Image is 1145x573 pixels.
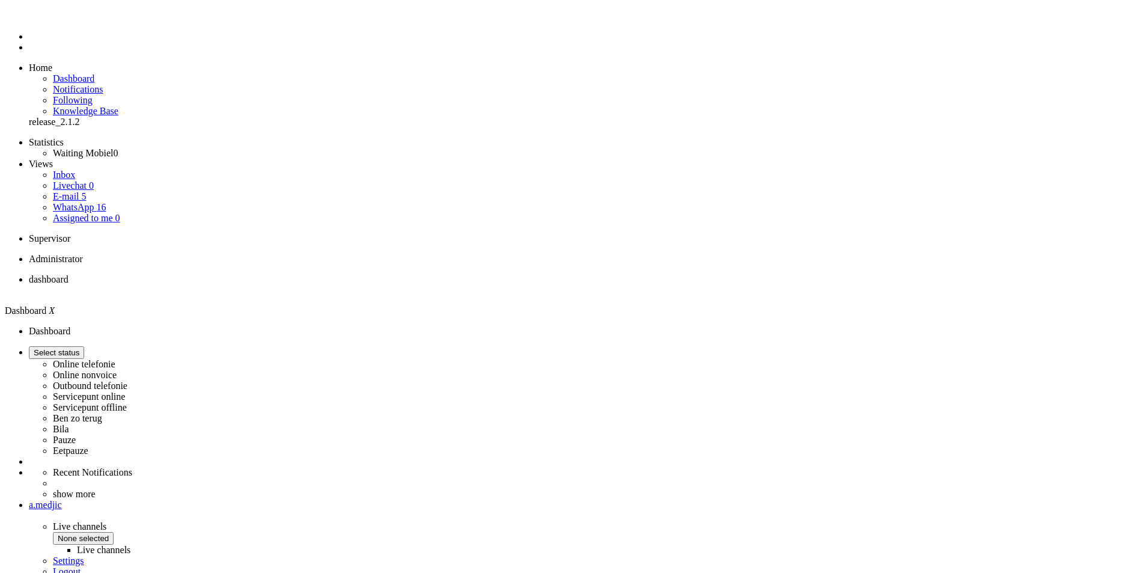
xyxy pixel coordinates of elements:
span: 5 [82,191,87,201]
li: Home menu item [29,63,1140,73]
span: Live channels [53,521,1140,556]
label: Bila [53,424,69,434]
a: Omnidesk [29,10,50,20]
ul: Menu [5,10,1140,53]
a: show more [53,489,96,499]
a: Assigned to me 0 [53,213,120,223]
li: Tickets menu [29,42,1140,53]
li: Dashboard [29,274,1140,296]
li: Select status Online telefonieOnline nonvoiceOutbound telefonieServicepunt onlineServicepunt offl... [29,346,1140,456]
a: Livechat 0 [53,180,94,191]
label: Servicepunt online [53,391,125,402]
div: Close tab [29,285,1140,296]
a: Following [53,95,93,105]
a: E-mail 5 [53,191,87,201]
span: E-mail [53,191,79,201]
label: Servicepunt offline [53,402,127,412]
span: Knowledge Base [53,106,118,116]
span: Notifications [53,84,103,94]
label: Pauze [53,435,76,445]
li: Recent Notifications [53,467,1140,478]
a: WhatsApp 16 [53,202,106,212]
span: Assigned to me [53,213,113,223]
label: Live channels [77,545,130,555]
a: Settings [53,556,84,566]
li: Views [29,159,1140,170]
a: Inbox [53,170,75,180]
a: Dashboard menu item [53,73,94,84]
label: Eetpauze [53,446,88,456]
li: Supervisor [29,233,1140,244]
li: Dashboard [29,326,1140,337]
ul: dashboard menu items [5,63,1140,127]
button: Select status [29,346,84,359]
a: a.medjic [29,500,1140,510]
a: Waiting Mobiel [53,148,118,158]
li: Statistics [29,137,1140,148]
a: Notifications menu item [53,84,103,94]
label: Ben zo terug [53,413,102,423]
span: Select status [34,348,79,357]
span: 0 [115,213,120,223]
span: 0 [113,148,118,158]
span: release_2.1.2 [29,117,79,127]
label: Online nonvoice [53,370,117,380]
span: Dashboard [53,73,94,84]
span: dashboard [29,274,69,284]
li: Dashboard menu [29,31,1140,42]
a: Knowledge base [53,106,118,116]
label: Outbound telefonie [53,381,127,391]
span: WhatsApp [53,202,94,212]
label: Online telefonie [53,359,115,369]
span: 0 [89,180,94,191]
span: None selected [58,534,109,543]
span: Livechat [53,180,87,191]
li: Administrator [29,254,1140,265]
button: None selected [53,532,114,545]
span: 16 [96,202,106,212]
span: Dashboard [5,305,46,316]
i: X [49,305,55,316]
